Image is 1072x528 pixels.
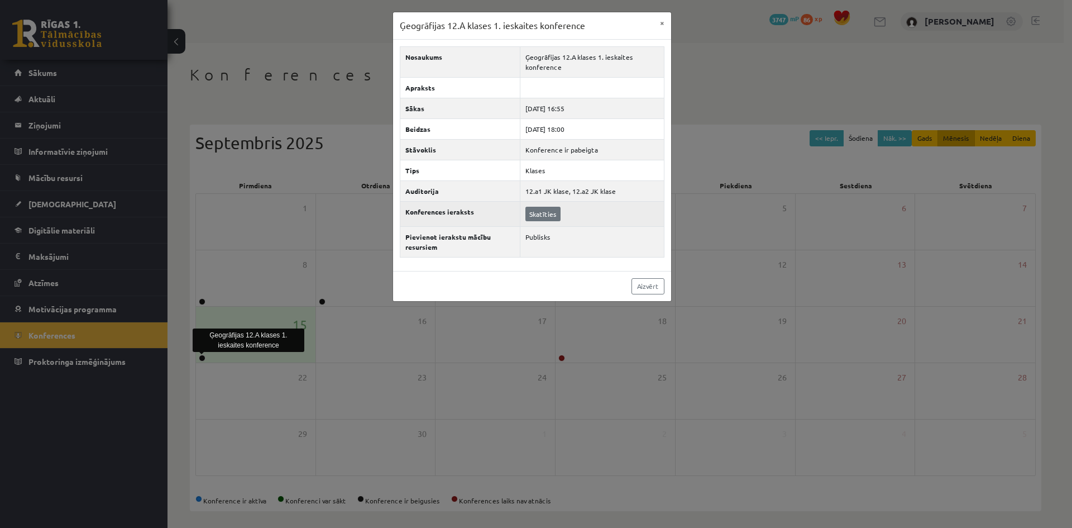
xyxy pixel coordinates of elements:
[400,226,520,257] th: Pievienot ierakstu mācību resursiem
[400,46,520,77] th: Nosaukums
[520,180,664,201] td: 12.a1 JK klase, 12.a2 JK klase
[400,118,520,139] th: Beidzas
[400,139,520,160] th: Stāvoklis
[520,160,664,180] td: Klases
[400,201,520,226] th: Konferences ieraksts
[653,12,671,34] button: ×
[520,118,664,139] td: [DATE] 18:00
[400,19,585,32] h3: Ģeogrāfijas 12.A klases 1. ieskaites konference
[631,278,664,294] a: Aizvērt
[520,139,664,160] td: Konference ir pabeigta
[520,98,664,118] td: [DATE] 16:55
[400,160,520,180] th: Tips
[400,77,520,98] th: Apraksts
[400,180,520,201] th: Auditorija
[525,207,561,221] a: Skatīties
[520,46,664,77] td: Ģeogrāfijas 12.A klases 1. ieskaites konference
[400,98,520,118] th: Sākas
[193,329,304,352] div: Ģeogrāfijas 12.A klases 1. ieskaites konference
[520,226,664,257] td: Publisks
